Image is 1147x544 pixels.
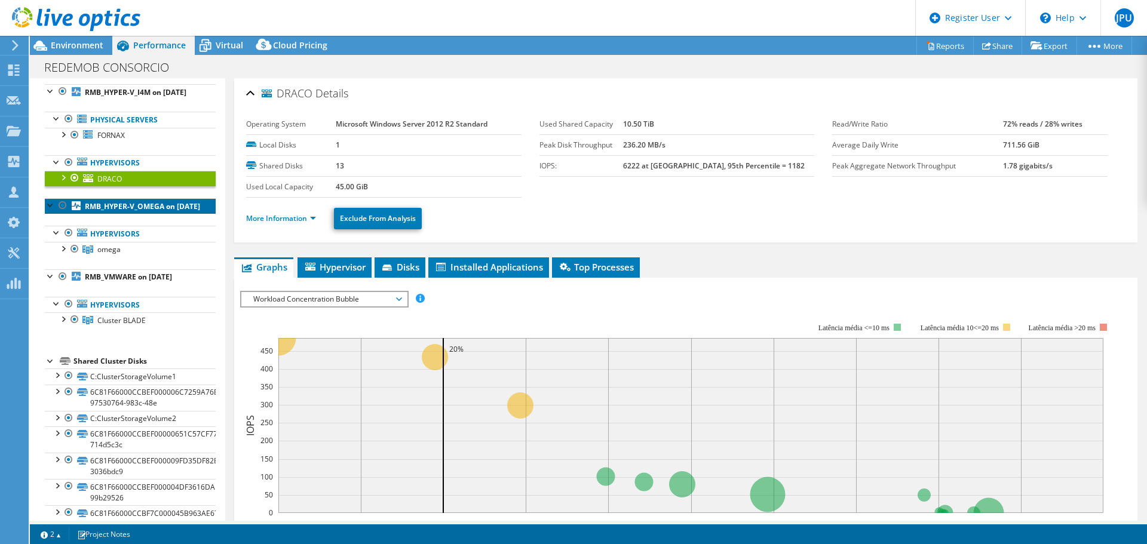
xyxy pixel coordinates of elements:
[32,527,69,542] a: 2
[832,118,1003,130] label: Read/Write Ratio
[85,87,186,97] b: RMB_HYPER-V_I4M on [DATE]
[1003,119,1082,129] b: 72% reads / 28% writes
[260,382,273,392] text: 350
[354,519,368,529] text: 10%
[246,118,335,130] label: Operating System
[45,269,216,285] a: RMB_VMWARE on [DATE]
[85,272,172,282] b: RMB_VMWARE on [DATE]
[381,261,419,273] span: Disks
[97,244,121,254] span: omega
[260,417,273,428] text: 250
[45,297,216,312] a: Hypervisors
[973,36,1022,55] a: Share
[244,415,257,436] text: IOPS
[97,174,122,184] span: DRACO
[246,181,335,193] label: Used Local Capacity
[849,519,863,529] text: 70%
[766,519,781,529] text: 60%
[623,140,665,150] b: 236.20 MB/s
[818,324,890,332] tspan: Latência média <=10 ms
[336,119,487,129] b: Microsoft Windows Server 2012 R2 Standard
[45,505,216,531] a: 6C81F66000CCBF7C000045B963AE67A8-5759747b
[1094,519,1113,529] text: 100%
[921,324,999,332] tspan: Latência média 10<=20 ms
[260,472,273,482] text: 100
[336,161,344,171] b: 13
[273,39,327,51] span: Cloud Pricing
[45,453,216,479] a: 6C81F66000CCBEF000009FD35DF82BAE-3036bdc9
[274,519,284,529] text: 0%
[45,426,216,453] a: 6C81F66000CCBEF00000651C57CF771A-714d5c3c
[260,364,273,374] text: 400
[260,435,273,445] text: 200
[265,490,273,500] text: 50
[73,354,216,368] div: Shared Cluster Disks
[216,39,243,51] span: Virtual
[832,160,1003,172] label: Peak Aggregate Network Throughput
[97,315,146,325] span: Cluster BLADE
[1003,140,1039,150] b: 711.56 GiB
[1003,161,1053,171] b: 1.78 gigabits/s
[539,118,623,130] label: Used Shared Capacity
[931,519,946,529] text: 80%
[336,182,368,192] b: 45.00 GiB
[45,155,216,171] a: Hypervisors
[449,344,464,354] text: 20%
[85,201,200,211] b: RMB_HYPER-V_OMEGA on [DATE]
[916,36,974,55] a: Reports
[45,411,216,426] a: C:ClusterStorageVolume2
[240,261,287,273] span: Graphs
[45,242,216,257] a: omega
[262,88,312,100] span: DRACO
[45,312,216,328] a: Cluster BLADE
[246,139,335,151] label: Local Disks
[260,399,273,410] text: 300
[45,171,216,186] a: DRACO
[832,139,1003,151] label: Average Daily Write
[1040,13,1051,23] svg: \n
[246,213,316,223] a: More Information
[133,39,186,51] span: Performance
[45,112,216,127] a: Physical Servers
[336,140,340,150] b: 1
[558,261,634,273] span: Top Processes
[269,508,273,518] text: 0
[247,292,401,306] span: Workload Concentration Bubble
[260,454,273,464] text: 150
[45,479,216,505] a: 6C81F66000CCBEF000004DF3616DAD95-99b29526
[39,61,188,74] h1: REDEMOB CONSORCIO
[246,160,335,172] label: Shared Disks
[69,527,139,542] a: Project Notes
[539,160,623,172] label: IOPS:
[1077,36,1132,55] a: More
[623,119,654,129] b: 10.50 TiB
[436,519,450,529] text: 20%
[303,261,366,273] span: Hypervisor
[434,261,543,273] span: Installed Applications
[260,346,273,356] text: 450
[45,226,216,241] a: Hypervisors
[539,139,623,151] label: Peak Disk Throughput
[1022,36,1077,55] a: Export
[45,128,216,143] a: FORNAX
[1014,519,1028,529] text: 90%
[45,84,216,100] a: RMB_HYPER-V_I4M on [DATE]
[1029,324,1096,332] text: Latência média >20 ms
[315,86,348,100] span: Details
[45,368,216,384] a: C:ClusterStorageVolume1
[97,130,125,140] span: FORNAX
[51,39,103,51] span: Environment
[1115,8,1134,27] span: JPU
[519,519,533,529] text: 30%
[334,208,422,229] a: Exclude From Analysis
[45,385,216,411] a: 6C81F66000CCBEF000006C7259A76E50-97530764-983c-48e
[684,519,698,529] text: 50%
[601,519,615,529] text: 40%
[45,198,216,214] a: RMB_HYPER-V_OMEGA on [DATE]
[623,161,805,171] b: 6222 at [GEOGRAPHIC_DATA], 95th Percentile = 1182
